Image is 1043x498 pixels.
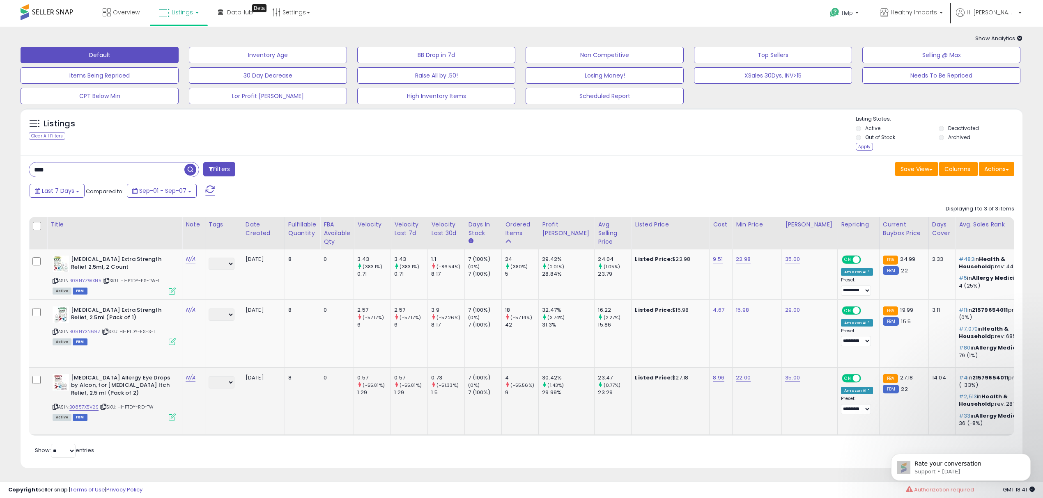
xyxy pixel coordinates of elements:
[713,306,724,314] a: 4.67
[526,88,684,104] button: Scheduled Report
[505,374,538,381] div: 4
[901,385,907,393] span: 22
[400,382,421,388] small: (-55.81%)
[357,321,391,329] div: 6
[394,321,427,329] div: 6
[288,306,314,314] div: 8
[357,220,387,229] div: Velocity
[431,270,464,278] div: 8.17
[505,389,538,396] div: 9
[468,389,501,396] div: 7 (100%)
[394,270,427,278] div: 0.71
[736,306,749,314] a: 15.98
[357,47,515,63] button: BB Drop in 7d
[468,238,473,245] small: Days In Stock.
[959,325,1039,340] p: in prev: 6853 (3%)
[510,314,532,321] small: (-57.14%)
[736,255,751,263] a: 22.98
[505,306,538,314] div: 18
[959,220,1042,229] div: Avg. Sales Rank
[959,306,1039,321] p: in prev: 11 (0%)
[547,263,564,270] small: (2.01%)
[841,328,873,347] div: Preset:
[357,256,391,263] div: 3.43
[736,374,751,382] a: 22.00
[468,263,480,270] small: (0%)
[542,374,594,381] div: 30.42%
[468,256,501,263] div: 7 (100%)
[400,263,419,270] small: (383.1%)
[959,374,967,381] span: #4
[856,115,1022,123] p: Listing States:
[436,382,458,388] small: (-51.33%)
[186,220,202,229] div: Note
[598,270,631,278] div: 23.79
[468,382,480,388] small: (0%)
[856,143,873,151] div: Apply
[883,317,899,326] small: FBM
[357,67,515,84] button: Raise All by .50!
[959,393,1008,408] span: Health & Household
[959,274,967,282] span: #5
[103,277,160,284] span: | SKU: HI-PTDY-ES-TW-1
[436,263,460,270] small: (-86.54%)
[69,404,99,411] a: B0857X5V2S
[843,307,853,314] span: ON
[394,256,427,263] div: 3.43
[209,220,239,229] div: Tags
[186,374,195,382] a: N/A
[468,314,480,321] small: (0%)
[900,374,913,381] span: 27.18
[635,255,672,263] b: Listed Price:
[53,414,71,421] span: All listings currently available for purchase on Amazon
[598,256,631,263] div: 24.04
[883,385,899,393] small: FBM
[127,184,197,198] button: Sep-01 - Sep-07
[363,263,382,270] small: (383.1%)
[21,47,179,63] button: Default
[53,374,69,391] img: 41lyrfYXQoL._SL40_.jpg
[843,375,853,381] span: ON
[510,382,534,388] small: (-55.56%)
[394,220,424,238] div: Velocity Last 7d
[53,374,176,420] div: ASIN:
[901,267,907,274] span: 22
[288,374,314,381] div: 8
[635,306,703,314] div: $15.98
[900,306,913,314] span: 19.99
[363,314,384,321] small: (-57.17%)
[400,314,420,321] small: (-57.17%)
[604,382,621,388] small: (0.77%)
[246,374,278,381] div: [DATE]
[972,306,1008,314] span: 21579654011
[468,270,501,278] div: 7 (100%)
[468,321,501,329] div: 7 (100%)
[959,255,974,263] span: #482
[959,393,977,400] span: #2,513
[357,389,391,396] div: 1.29
[53,288,71,295] span: All listings currently available for purchase on Amazon
[862,47,1020,63] button: Selling @ Max
[841,268,873,276] div: Amazon AI *
[542,220,591,238] div: Profit [PERSON_NAME]
[883,306,898,315] small: FBA
[186,255,195,263] a: N/A
[547,314,565,321] small: (3.74%)
[694,67,852,84] button: XSales 30Dys, INV>15
[598,220,628,246] div: Avg Selling Price
[71,306,171,324] b: [MEDICAL_DATA] Extra Strength Relief, 2.5ml (Pack of 1)
[948,134,970,141] label: Archived
[189,67,347,84] button: 30 Day Decrease
[8,486,38,493] strong: Copyright
[172,8,193,16] span: Listings
[246,306,278,314] div: [DATE]
[394,306,427,314] div: 2.57
[189,88,347,104] button: Lor Profit [PERSON_NAME]
[604,314,621,321] small: (2.27%)
[841,396,873,414] div: Preset:
[972,274,1022,282] span: Allergy Medicine
[865,134,895,141] label: Out of Stock
[73,414,87,421] span: FBM
[932,220,952,238] div: Days Cover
